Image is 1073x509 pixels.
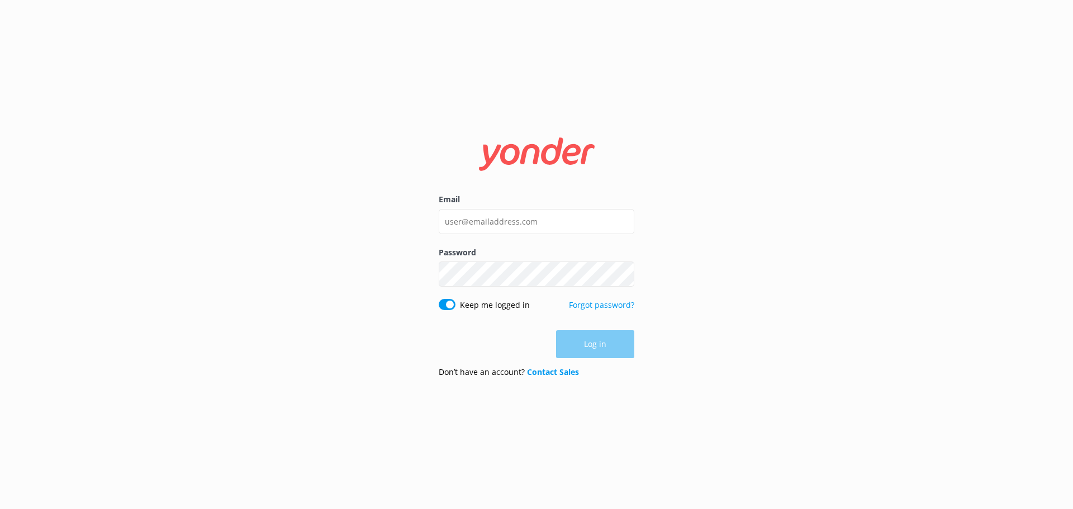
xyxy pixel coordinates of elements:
a: Contact Sales [527,367,579,377]
p: Don’t have an account? [439,366,579,378]
label: Password [439,246,634,259]
label: Keep me logged in [460,299,530,311]
a: Forgot password? [569,299,634,310]
label: Email [439,193,634,206]
input: user@emailaddress.com [439,209,634,234]
button: Show password [612,263,634,286]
